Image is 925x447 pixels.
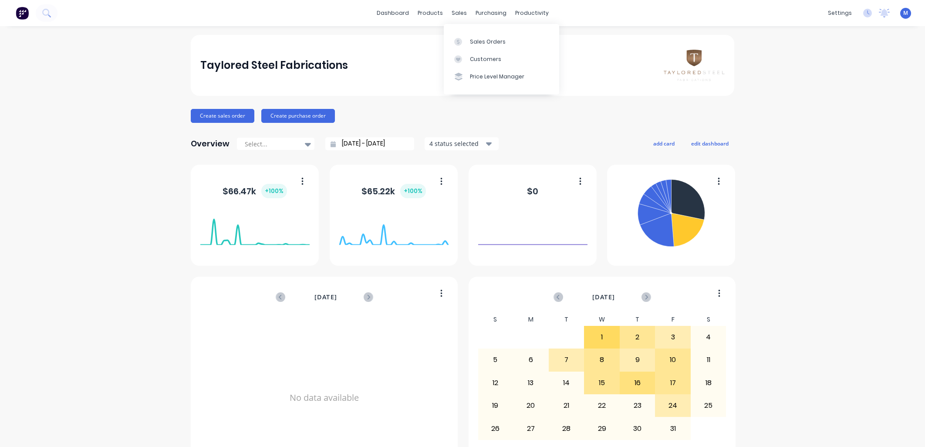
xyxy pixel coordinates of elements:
div: 31 [655,417,690,439]
button: add card [648,138,680,149]
div: 24 [655,395,690,417]
div: 1 [584,326,619,348]
div: Customers [470,55,501,63]
div: 20 [513,395,548,417]
div: 13 [513,372,548,394]
img: Taylored Steel Fabrications [664,50,725,81]
div: $ 66.47k [223,184,287,198]
div: 8 [584,349,619,371]
a: Sales Orders [444,33,559,50]
div: F [655,313,691,326]
div: 22 [584,395,619,417]
div: 12 [478,372,513,394]
div: 7 [549,349,584,371]
div: T [549,313,584,326]
a: dashboard [372,7,413,20]
div: M [513,313,549,326]
div: 30 [620,417,655,439]
div: $ 0 [527,185,538,198]
div: 23 [620,395,655,417]
div: $ 65.22k [361,184,426,198]
div: products [413,7,447,20]
div: 17 [655,372,690,394]
div: S [691,313,726,326]
button: Create purchase order [261,109,335,123]
div: 15 [584,372,619,394]
div: 25 [691,395,726,417]
div: 28 [549,417,584,439]
div: productivity [511,7,553,20]
div: 5 [478,349,513,371]
div: settings [824,7,856,20]
div: 14 [549,372,584,394]
div: 9 [620,349,655,371]
div: Taylored Steel Fabrications [200,57,348,74]
a: Price Level Manager [444,68,559,85]
div: 4 [691,326,726,348]
div: T [620,313,655,326]
div: Price Level Manager [470,73,524,81]
div: 19 [478,395,513,417]
div: S [478,313,513,326]
div: W [584,313,620,326]
div: 3 [655,326,690,348]
div: Overview [191,135,230,152]
a: Customers [444,51,559,68]
span: M [903,9,908,17]
div: 10 [655,349,690,371]
div: + 100 % [261,184,287,198]
div: 2 [620,326,655,348]
div: 18 [691,372,726,394]
div: 29 [584,417,619,439]
button: Create sales order [191,109,254,123]
div: 6 [513,349,548,371]
div: Sales Orders [470,38,506,46]
button: 4 status selected [425,137,499,150]
div: 4 status selected [429,139,484,148]
div: + 100 % [400,184,426,198]
div: sales [447,7,471,20]
div: 11 [691,349,726,371]
div: purchasing [471,7,511,20]
div: 26 [478,417,513,439]
button: edit dashboard [685,138,734,149]
div: 27 [513,417,548,439]
div: 21 [549,395,584,417]
span: [DATE] [592,292,615,302]
img: Factory [16,7,29,20]
span: [DATE] [314,292,337,302]
div: 16 [620,372,655,394]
